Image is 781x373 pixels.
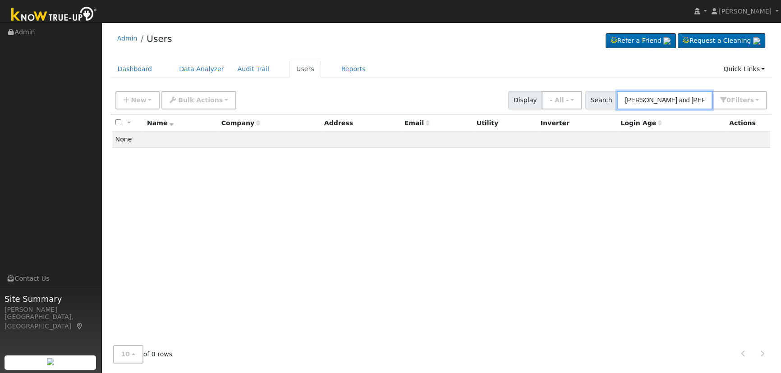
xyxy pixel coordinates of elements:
[147,33,172,44] a: Users
[5,312,96,331] div: [GEOGRAPHIC_DATA], [GEOGRAPHIC_DATA]
[47,358,54,365] img: retrieve
[678,33,765,49] a: Request a Cleaning
[115,91,160,109] button: New
[729,118,767,128] div: Actions
[121,350,130,358] span: 10
[731,96,754,104] span: Filter
[508,91,542,109] span: Display
[7,5,101,25] img: Know True-Up
[5,305,96,314] div: [PERSON_NAME]
[221,119,260,127] span: Company name
[606,33,676,49] a: Refer a Friend
[541,118,614,128] div: Inverter
[620,119,662,127] span: Days since last login
[753,37,760,45] img: retrieve
[111,61,159,77] a: Dashboard
[178,96,223,104] span: Bulk Actions
[172,61,231,77] a: Data Analyzer
[113,345,173,364] span: of 0 rows
[117,35,138,42] a: Admin
[717,61,772,77] a: Quick Links
[5,293,96,305] span: Site Summary
[750,96,753,104] span: s
[335,61,372,77] a: Reports
[324,118,398,128] div: Address
[112,132,771,148] td: None
[404,119,430,127] span: Email
[76,323,84,330] a: Map
[289,61,321,77] a: Users
[617,91,712,109] input: Search
[113,345,143,364] button: 10
[712,91,767,109] button: 0Filters
[585,91,617,109] span: Search
[231,61,276,77] a: Audit Trail
[719,8,772,15] span: [PERSON_NAME]
[147,119,174,127] span: Name
[663,37,671,45] img: retrieve
[477,118,534,128] div: Utility
[131,96,146,104] span: New
[542,91,582,109] button: - All -
[161,91,236,109] button: Bulk Actions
